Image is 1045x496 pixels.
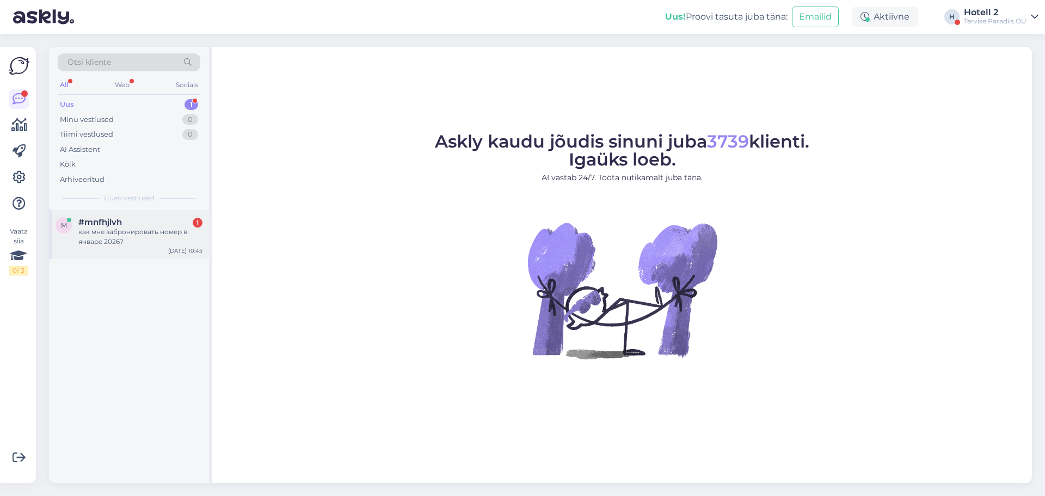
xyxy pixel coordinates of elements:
[185,99,198,110] div: 1
[193,218,202,228] div: 1
[174,78,200,92] div: Socials
[60,174,104,185] div: Arhiveeritud
[60,114,114,125] div: Minu vestlused
[665,10,788,23] div: Proovi tasuta juba täna:
[964,8,1026,17] div: Hotell 2
[9,56,29,76] img: Askly Logo
[60,129,113,140] div: Tiimi vestlused
[78,227,202,247] div: как мне забронировать номер в январе 2026?
[168,247,202,255] div: [DATE] 10:45
[58,78,70,92] div: All
[435,172,809,183] p: AI vastab 24/7. Tööta nutikamalt juba täna.
[435,131,809,170] span: Askly kaudu jõudis sinuni juba klienti. Igaüks loeb.
[964,17,1026,26] div: Tervise Paradiis OÜ
[852,7,918,27] div: Aktiivne
[104,193,155,203] span: Uued vestlused
[61,221,67,229] span: m
[9,226,28,275] div: Vaata siia
[182,129,198,140] div: 0
[665,11,686,22] b: Uus!
[78,217,122,227] span: #mnfhjlvh
[707,131,749,152] span: 3739
[67,57,111,68] span: Otsi kliente
[60,144,100,155] div: AI Assistent
[944,9,960,25] div: H
[60,159,76,170] div: Kõik
[113,78,132,92] div: Web
[182,114,198,125] div: 0
[524,192,720,388] img: No Chat active
[792,7,839,27] button: Emailid
[964,8,1038,26] a: Hotell 2Tervise Paradiis OÜ
[9,266,28,275] div: 0 / 3
[60,99,74,110] div: Uus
